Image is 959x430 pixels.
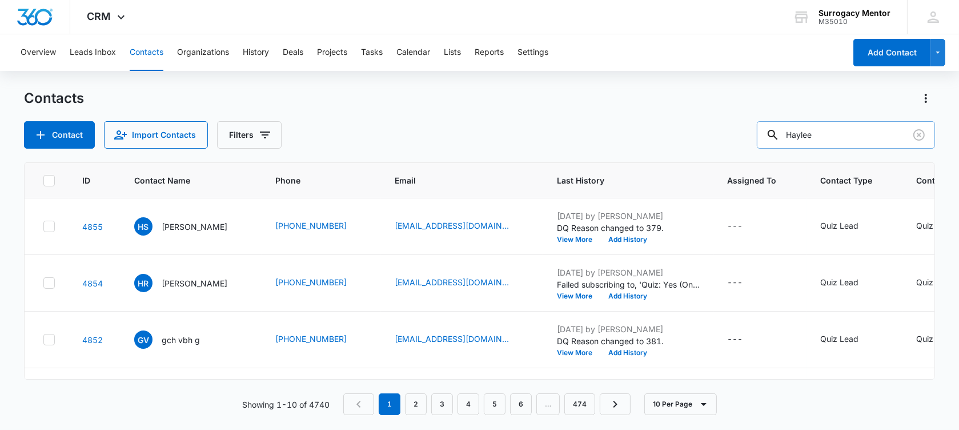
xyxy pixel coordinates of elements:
div: Contact Type - Quiz Lead - Select to Edit Field [820,220,879,233]
div: Contact Type - Quiz Lead - Select to Edit Field [820,276,879,290]
p: Failed subscribing to, 'Quiz: Yes (Ongoing) - recreated 7/15'. [557,278,700,290]
span: ID [82,174,90,186]
button: Add Contact [24,121,95,149]
div: Quiz Lead [820,276,858,288]
div: --- [727,276,743,290]
button: View More [557,236,600,243]
button: View More [557,293,600,300]
div: Email - hannagrace666@icloud.com - Select to Edit Field [395,220,529,233]
a: [PHONE_NUMBER] [275,333,347,345]
button: Filters [217,121,282,149]
input: Search Contacts [757,121,935,149]
button: Deals [283,34,303,71]
a: [PHONE_NUMBER] [275,276,347,288]
div: Contact Name - Hanna Sherod - Select to Edit Field [134,217,248,236]
button: Add Contact [853,39,930,66]
div: Assigned To - - Select to Edit Field [727,333,763,347]
button: Tasks [361,34,383,71]
p: [PERSON_NAME] [162,277,227,289]
button: Clear [910,126,928,144]
button: Add History [600,293,655,300]
button: Add History [600,349,655,356]
div: account id [818,18,890,26]
span: HS [134,217,153,236]
span: Contact Type [820,174,872,186]
div: Quiz Lead [820,220,858,232]
p: [DATE] by [PERSON_NAME] [557,266,700,278]
div: Contact Type - Quiz Lead - Select to Edit Field [820,333,879,347]
div: Email - eiixxning@email.com - Select to Edit Field [395,333,529,347]
div: Quiz No [916,220,946,232]
a: Page 3 [431,393,453,415]
button: Organizations [177,34,229,71]
div: Phone - +17066999180 - Select to Edit Field [275,276,367,290]
div: Contact Name - gch vbh g - Select to Edit Field [134,331,220,349]
button: Reports [475,34,504,71]
div: Assigned To - - Select to Edit Field [727,276,763,290]
a: Next Page [600,393,631,415]
button: Add History [600,236,655,243]
button: View More [557,349,600,356]
div: --- [727,333,743,347]
span: Contact Name [134,174,231,186]
button: History [243,34,269,71]
p: DQ Reason changed to 381. [557,335,700,347]
button: Calendar [396,34,430,71]
a: [PHONE_NUMBER] [275,220,347,232]
button: Contacts [130,34,163,71]
div: Quiz Yes [916,276,949,288]
a: Page 6 [510,393,532,415]
button: Projects [317,34,347,71]
div: Quiz No [916,333,946,345]
span: gv [134,331,153,349]
span: HR [134,274,153,292]
a: Page 2 [405,393,427,415]
h1: Contacts [24,90,84,107]
p: [DATE] by [PERSON_NAME] [557,323,700,335]
button: Import Contacts [104,121,208,149]
button: Leads Inbox [70,34,116,71]
div: Phone - +12085976934 - Select to Edit Field [275,220,367,233]
button: Actions [917,89,935,107]
a: Navigate to contact details page for Hanna Sherod [82,222,103,232]
button: Settings [517,34,548,71]
a: Page 474 [564,393,595,415]
div: account name [818,9,890,18]
div: Assigned To - - Select to Edit Field [727,220,763,233]
a: [EMAIL_ADDRESS][DOMAIN_NAME] [395,333,509,345]
span: Phone [275,174,351,186]
a: Page 4 [458,393,479,415]
span: Email [395,174,513,186]
a: Navigate to contact details page for gch vbh g [82,335,103,345]
p: DQ Reason changed to 379. [557,222,700,234]
nav: Pagination [343,393,631,415]
p: gch vbh g [162,334,200,346]
div: --- [727,220,743,233]
p: [PERSON_NAME] [162,221,227,233]
span: Last History [557,174,683,186]
p: [DATE] by [PERSON_NAME] [557,210,700,222]
a: [EMAIL_ADDRESS][DOMAIN_NAME] [395,276,509,288]
span: CRM [87,10,111,22]
button: Overview [21,34,56,71]
a: [EMAIL_ADDRESS][DOMAIN_NAME] [395,220,509,232]
div: Quiz Lead [820,333,858,345]
button: Lists [444,34,461,71]
div: Phone - +14805236999 - Select to Edit Field [275,333,367,347]
span: Assigned To [727,174,776,186]
div: Contact Name - Haylee Retherford - Select to Edit Field [134,274,248,292]
a: Page 5 [484,393,505,415]
em: 1 [379,393,400,415]
div: Email - retherfordh19@gmail.com - Select to Edit Field [395,276,529,290]
button: 10 Per Page [644,393,717,415]
p: Showing 1-10 of 4740 [242,399,330,411]
a: Navigate to contact details page for Haylee Retherford [82,278,103,288]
